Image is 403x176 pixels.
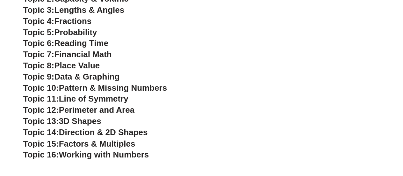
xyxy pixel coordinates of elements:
[23,83,167,93] a: Topic 10:Pattern & Missing Numbers
[23,61,100,70] a: Topic 8:Place Value
[54,27,97,37] span: Probability
[23,5,54,15] span: Topic 3:
[23,127,59,137] span: Topic 14:
[59,116,101,126] span: 3D Shapes
[23,116,59,126] span: Topic 13:
[23,27,97,37] a: Topic 5:Probability
[54,61,100,70] span: Place Value
[23,149,149,159] a: Topic 16:Working with Numbers
[23,116,101,126] a: Topic 13:3D Shapes
[23,38,54,48] span: Topic 6:
[23,27,54,37] span: Topic 5:
[59,139,135,148] span: Factors & Multiples
[54,50,112,59] span: Financial Math
[59,149,149,159] span: Working with Numbers
[23,94,59,103] span: Topic 11:
[54,16,91,26] span: Fractions
[23,5,125,15] a: Topic 3:Lengths & Angles
[23,94,128,103] a: Topic 11:Line of Symmetry
[23,149,59,159] span: Topic 16:
[23,72,120,81] a: Topic 9:Data & Graphing
[23,83,59,93] span: Topic 10:
[23,50,54,59] span: Topic 7:
[54,72,119,81] span: Data & Graphing
[54,38,108,48] span: Reading Time
[23,16,54,26] span: Topic 4:
[59,105,134,115] span: Perimeter and Area
[23,105,59,115] span: Topic 12:
[23,139,59,148] span: Topic 15:
[23,139,135,148] a: Topic 15:Factors & Multiples
[54,5,124,15] span: Lengths & Angles
[59,83,167,93] span: Pattern & Missing Numbers
[23,38,109,48] a: Topic 6:Reading Time
[59,127,148,137] span: Direction & 2D Shapes
[23,105,134,115] a: Topic 12:Perimeter and Area
[23,16,92,26] a: Topic 4:Fractions
[23,127,148,137] a: Topic 14:Direction & 2D Shapes
[23,61,54,70] span: Topic 8:
[59,94,128,103] span: Line of Symmetry
[23,50,112,59] a: Topic 7:Financial Math
[371,145,403,176] iframe: Chat Widget
[23,72,54,81] span: Topic 9:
